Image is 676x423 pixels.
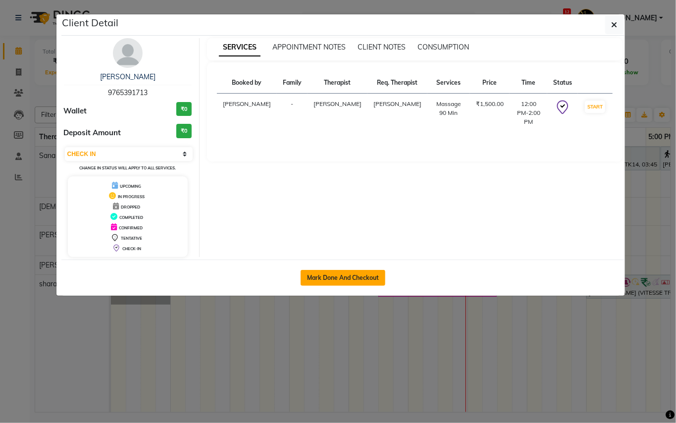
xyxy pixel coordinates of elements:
[122,246,141,251] span: CHECK-IN
[64,106,87,117] span: Wallet
[100,72,156,81] a: [PERSON_NAME]
[121,205,140,210] span: DROPPED
[217,94,277,133] td: [PERSON_NAME]
[118,194,145,199] span: IN PROGRESS
[176,124,192,138] h3: ₹0
[433,100,464,117] div: Massage 90 Min
[119,225,143,230] span: CONFIRMED
[510,72,547,94] th: Time
[119,215,143,220] span: COMPLETED
[108,88,148,97] span: 9765391713
[277,72,308,94] th: Family
[510,94,547,133] td: 12:00 PM-2:00 PM
[219,39,260,56] span: SERVICES
[121,236,142,241] span: TENTATIVE
[120,184,141,189] span: UPCOMING
[417,43,469,52] span: CONSUMPTION
[79,165,176,170] small: Change in status will apply to all services.
[470,72,510,94] th: Price
[358,43,406,52] span: CLIENT NOTES
[308,72,367,94] th: Therapist
[373,100,421,107] span: [PERSON_NAME]
[113,38,143,68] img: avatar
[367,72,427,94] th: Req. Therapist
[313,100,362,107] span: [PERSON_NAME]
[217,72,277,94] th: Booked by
[547,72,578,94] th: Status
[427,72,470,94] th: Services
[476,100,504,108] div: ₹1,500.00
[176,102,192,116] h3: ₹0
[301,270,385,286] button: Mark Done And Checkout
[585,101,605,113] button: START
[62,15,119,30] h5: Client Detail
[64,127,121,139] span: Deposit Amount
[277,94,308,133] td: -
[272,43,346,52] span: APPOINTMENT NOTES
